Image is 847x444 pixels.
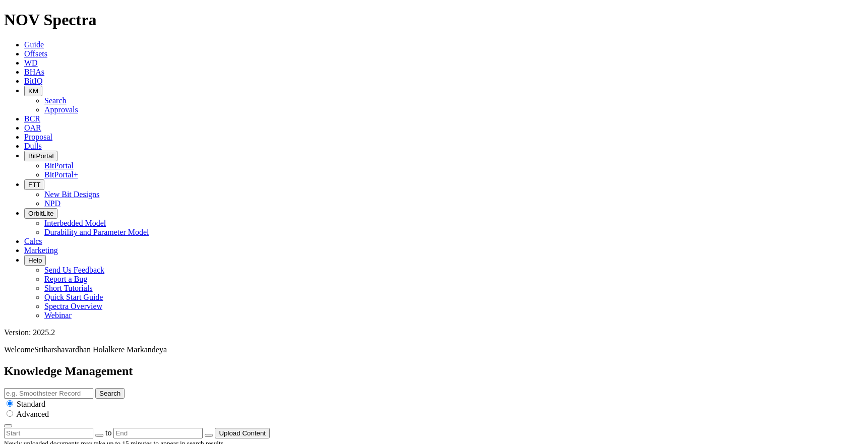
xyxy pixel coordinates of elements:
button: Help [24,255,46,266]
a: Durability and Parameter Model [44,228,149,236]
span: KM [28,87,38,95]
button: BitPortal [24,151,57,161]
button: Search [95,388,125,399]
a: Offsets [24,49,47,58]
a: Marketing [24,246,58,255]
a: Spectra Overview [44,302,102,310]
a: Quick Start Guide [44,293,103,301]
input: Start [4,428,93,438]
a: Dulls [24,142,42,150]
span: to [105,428,111,437]
a: Short Tutorials [44,284,93,292]
button: OrbitLite [24,208,57,219]
span: BitPortal [28,152,53,160]
a: Interbedded Model [44,219,106,227]
a: OAR [24,123,41,132]
a: Report a Bug [44,275,87,283]
span: Help [28,257,42,264]
button: FTT [24,179,44,190]
a: BitPortal [44,161,74,170]
span: Advanced [16,410,49,418]
a: NPD [44,199,60,208]
p: Welcome [4,345,843,354]
a: Calcs [24,237,42,245]
h1: NOV Spectra [4,11,843,29]
input: End [113,428,203,438]
a: Approvals [44,105,78,114]
span: FTT [28,181,40,188]
a: BCR [24,114,40,123]
button: KM [24,86,42,96]
a: Send Us Feedback [44,266,104,274]
h2: Knowledge Management [4,364,843,378]
input: e.g. Smoothsteer Record [4,388,93,399]
span: Standard [17,400,45,408]
a: BitIQ [24,77,42,85]
div: Version: 2025.2 [4,328,843,337]
span: OrbitLite [28,210,53,217]
a: WD [24,58,38,67]
a: Search [44,96,67,105]
a: Webinar [44,311,72,320]
a: BitPortal+ [44,170,78,179]
a: New Bit Designs [44,190,99,199]
span: Sriharshavardhan Holalkere Markandeya [34,345,167,354]
a: Guide [24,40,44,49]
button: Upload Content [215,428,270,438]
a: BHAs [24,68,44,76]
a: Proposal [24,133,52,141]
